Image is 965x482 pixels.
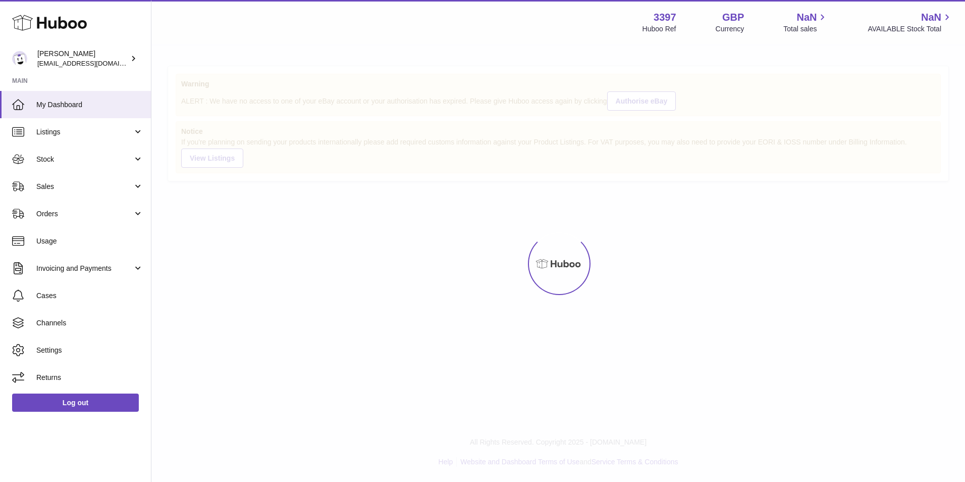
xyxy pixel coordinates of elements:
span: Channels [36,318,143,328]
strong: 3397 [654,11,676,24]
a: Log out [12,394,139,412]
span: Settings [36,346,143,355]
span: Returns [36,373,143,382]
span: Cases [36,291,143,301]
span: Orders [36,209,133,219]
a: NaN AVAILABLE Stock Total [868,11,953,34]
span: NaN [921,11,941,24]
img: sales@canchema.com [12,51,27,66]
span: Stock [36,155,133,164]
span: [EMAIL_ADDRESS][DOMAIN_NAME] [37,59,148,67]
div: [PERSON_NAME] [37,49,128,68]
span: NaN [796,11,817,24]
div: Huboo Ref [642,24,676,34]
span: Sales [36,182,133,191]
span: AVAILABLE Stock Total [868,24,953,34]
a: NaN Total sales [783,11,828,34]
span: Invoicing and Payments [36,264,133,273]
div: Currency [716,24,744,34]
span: My Dashboard [36,100,143,110]
span: Listings [36,127,133,137]
strong: GBP [722,11,744,24]
span: Total sales [783,24,828,34]
span: Usage [36,236,143,246]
